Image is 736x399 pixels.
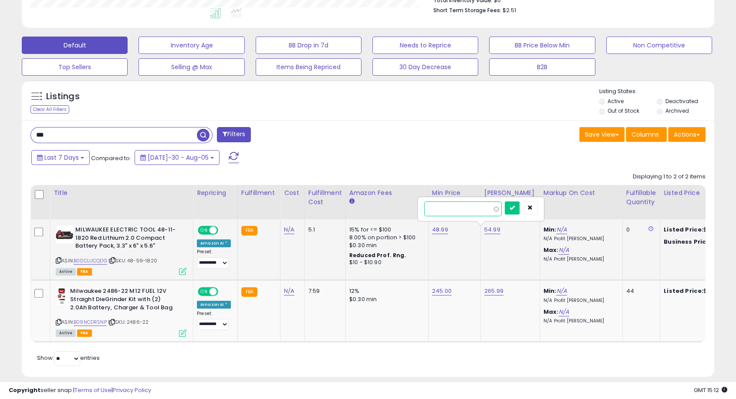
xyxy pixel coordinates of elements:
button: Items Being Repriced [256,58,361,76]
button: Save View [579,127,625,142]
a: N/A [284,225,294,234]
button: 30 Day Decrease [372,58,478,76]
div: Min Price [432,188,477,198]
small: Amazon Fees. [349,198,354,205]
button: [DATE]-30 - Aug-05 [135,150,219,165]
p: N/A Profit [PERSON_NAME] [544,256,616,262]
h5: Listings [46,91,80,103]
span: $2.51 [503,6,516,14]
a: B00CLUCQDG [74,257,107,265]
div: 15% for <= $100 [349,226,422,234]
span: All listings currently available for purchase on Amazon [56,329,76,337]
div: Markup on Cost [544,188,619,198]
img: 41uW+VptowL._SL40_.jpg [56,226,73,243]
div: $0.30 min [349,241,422,249]
button: Actions [668,127,706,142]
div: 0 [626,226,653,234]
button: BB Drop in 7d [256,37,361,54]
span: 2025-08-13 15:12 GMT [694,386,727,394]
span: Last 7 Days [44,153,79,162]
small: FBA [241,287,257,297]
b: Listed Price: [664,225,703,234]
a: Privacy Policy [113,386,151,394]
button: BB Price Below Min [489,37,595,54]
a: 245.00 [432,287,452,295]
div: Amazon Fees [349,188,425,198]
label: Archived [665,107,689,114]
span: Compared to: [91,154,131,162]
span: FBA [77,268,92,275]
div: $39.99 [664,226,736,234]
button: B2B [489,58,595,76]
p: N/A Profit [PERSON_NAME] [544,298,616,304]
a: 265.99 [484,287,503,295]
button: Last 7 Days [31,150,90,165]
b: Milwaukee 2486-22 M12 FUEL 12V Straight DieGrinder Kit with (2) 2.0Ah Battery, Charger & Tool Bag [70,287,176,314]
div: Repricing [197,188,234,198]
button: Non Competitive [606,37,712,54]
div: Title [54,188,189,198]
span: | SKU: 48-59-1820 [108,257,157,264]
button: Top Sellers [22,58,128,76]
span: ON [199,227,209,234]
a: N/A [558,308,569,316]
b: Max: [544,246,559,254]
div: Clear All Filters [30,105,69,114]
span: | SKU: 2486-22 [108,319,149,325]
span: Show: entries [37,354,100,362]
button: Selling @ Max [138,58,244,76]
div: Cost [284,188,301,198]
small: FBA [241,226,257,235]
span: ON [199,288,209,295]
p: N/A Profit [PERSON_NAME] [544,318,616,324]
div: ASIN: [56,287,186,335]
div: Fulfillable Quantity [626,188,656,207]
b: Listed Price: [664,287,703,295]
th: The percentage added to the cost of goods (COGS) that forms the calculator for Min & Max prices. [540,185,622,219]
button: Columns [626,127,667,142]
b: Min: [544,225,557,234]
div: $39.99 [664,238,736,246]
div: 7.59 [308,287,339,295]
a: N/A [284,287,294,295]
a: B09NCDRSNP [74,319,107,326]
div: 8.00% on portion > $100 [349,234,422,241]
b: MILWAUKEE ELECTRIC TOOL 48-11-1820 Red Lithium 2.0 Compact Battery Pack, 3.3" x 6" x 5.6" [75,226,181,252]
label: Active [608,97,624,105]
div: $245.00 [664,287,736,295]
b: Short Term Storage Fees: [433,7,501,14]
img: 318fsZa0UVL._SL40_.jpg [56,287,68,305]
button: Default [22,37,128,54]
span: FBA [77,329,92,337]
p: N/A Profit [PERSON_NAME] [544,236,616,242]
a: N/A [558,246,569,255]
div: Displaying 1 to 2 of 2 items [633,173,706,181]
div: $0.30 min [349,295,422,303]
b: Reduced Prof. Rng. [349,251,406,259]
b: Min: [544,287,557,295]
a: 54.99 [484,225,500,234]
div: Preset: [197,249,231,268]
button: Inventory Age [138,37,244,54]
a: N/A [556,225,567,234]
b: Max: [544,308,559,316]
label: Out of Stock [608,107,639,114]
span: Columns [631,130,659,139]
div: ASIN: [56,226,186,274]
div: 12% [349,287,422,295]
a: N/A [556,287,567,295]
div: Fulfillment [241,188,277,198]
button: Needs to Reprice [372,37,478,54]
p: Listing States: [599,87,714,96]
strong: Copyright [9,386,41,394]
div: seller snap | | [9,386,151,395]
span: OFF [217,227,231,234]
label: Deactivated [665,97,698,105]
span: [DATE]-30 - Aug-05 [148,153,209,162]
div: Amazon AI * [197,239,231,247]
a: 48.99 [432,225,448,234]
div: $10 - $10.90 [349,259,422,266]
div: Preset: [197,311,231,330]
div: Fulfillment Cost [308,188,342,207]
span: OFF [217,288,231,295]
